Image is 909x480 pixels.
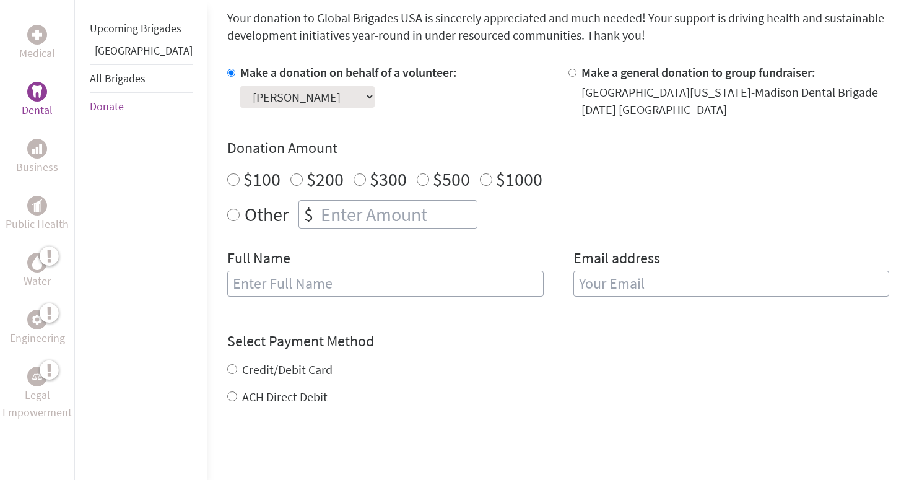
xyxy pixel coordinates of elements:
[32,255,42,269] img: Water
[90,71,146,85] a: All Brigades
[27,196,47,216] div: Public Health
[27,25,47,45] div: Medical
[573,271,890,297] input: Your Email
[581,64,815,80] label: Make a general donation to group fundraiser:
[90,42,193,64] li: Guatemala
[2,367,72,421] a: Legal EmpowermentLegal Empowerment
[32,199,42,212] img: Public Health
[10,329,65,347] p: Engineering
[581,84,890,118] div: [GEOGRAPHIC_DATA][US_STATE]-Madison Dental Brigade [DATE] [GEOGRAPHIC_DATA]
[227,9,889,44] p: Your donation to Global Brigades USA is sincerely appreciated and much needed! Your support is dr...
[243,167,281,191] label: $100
[27,82,47,102] div: Dental
[2,386,72,421] p: Legal Empowerment
[19,25,55,62] a: MedicalMedical
[32,85,42,97] img: Dental
[90,21,181,35] a: Upcoming Brigades
[227,248,290,271] label: Full Name
[27,139,47,159] div: Business
[433,167,470,191] label: $500
[307,167,344,191] label: $200
[22,102,53,119] p: Dental
[16,139,58,176] a: BusinessBusiness
[90,93,193,120] li: Donate
[32,315,42,325] img: Engineering
[95,43,193,58] a: [GEOGRAPHIC_DATA]
[90,64,193,93] li: All Brigades
[318,201,477,228] input: Enter Amount
[90,99,124,113] a: Donate
[19,45,55,62] p: Medical
[24,253,51,290] a: WaterWater
[32,144,42,154] img: Business
[6,196,69,233] a: Public HealthPublic Health
[27,310,47,329] div: Engineering
[32,373,42,380] img: Legal Empowerment
[227,331,889,351] h4: Select Payment Method
[496,167,542,191] label: $1000
[6,216,69,233] p: Public Health
[32,30,42,40] img: Medical
[24,273,51,290] p: Water
[227,430,415,479] iframe: reCAPTCHA
[573,248,660,271] label: Email address
[240,64,457,80] label: Make a donation on behalf of a volunteer:
[10,310,65,347] a: EngineeringEngineering
[90,15,193,42] li: Upcoming Brigades
[22,82,53,119] a: DentalDental
[27,253,47,273] div: Water
[370,167,407,191] label: $300
[27,367,47,386] div: Legal Empowerment
[227,271,544,297] input: Enter Full Name
[227,138,889,158] h4: Donation Amount
[242,362,333,377] label: Credit/Debit Card
[299,201,318,228] div: $
[242,389,328,404] label: ACH Direct Debit
[245,200,289,229] label: Other
[16,159,58,176] p: Business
